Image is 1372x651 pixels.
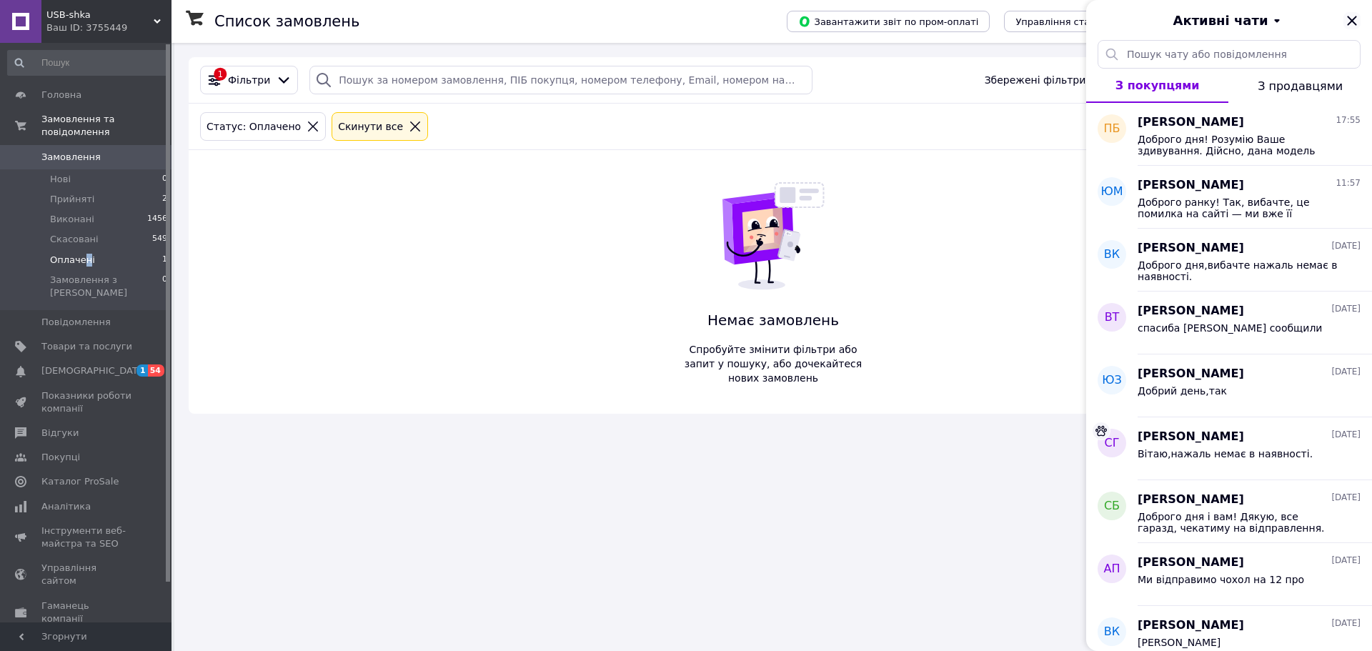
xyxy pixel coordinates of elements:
[204,119,304,134] div: Статус: Оплачено
[309,66,812,94] input: Пошук за номером замовлення, ПІБ покупця, номером телефону, Email, номером накладної
[1086,69,1228,103] button: З покупцями
[50,173,71,186] span: Нові
[1138,197,1341,219] span: Доброго ранку! Так, вибачте, це помилка на сайті — ми вже її виправимо. На жаль, павербанка немає...
[152,233,167,246] span: 549
[679,342,868,385] span: Спробуйте змінити фільтри або запит у пошуку, або дочекайтеся нових замовлень
[41,389,132,415] span: Показники роботи компанії
[1138,366,1244,382] span: [PERSON_NAME]
[1103,121,1120,137] span: ПБ
[41,316,111,329] span: Повідомлення
[1086,354,1372,417] button: ЮЗ[PERSON_NAME][DATE]Добрий день,так
[1138,574,1304,585] span: Ми відправимо чохол на 12 про
[1331,303,1361,315] span: [DATE]
[41,113,171,139] span: Замовлення та повідомлення
[1086,103,1372,166] button: ПБ[PERSON_NAME]17:55Доброго дня! Розумію Ваше здивування. Дійсно, дана модель чохла має збільшени...
[1105,435,1120,452] span: СГ
[1015,16,1125,27] span: Управління статусами
[1138,555,1244,571] span: [PERSON_NAME]
[147,213,167,226] span: 1456
[1126,11,1332,30] button: Активні чати
[1104,561,1120,577] span: АП
[1086,480,1372,543] button: СБ[PERSON_NAME][DATE]Доброго дня і вам! Дякую, все гаразд, чекатиму на відправлення.
[41,525,132,550] span: Інструменти веб-майстра та SEO
[50,193,94,206] span: Прийняті
[1138,259,1341,282] span: Доброго дня,вибачте нажаль немає в наявності.
[41,562,132,587] span: Управління сайтом
[787,11,990,32] button: Завантажити звіт по пром-оплаті
[1138,385,1227,397] span: Добрий день,так
[1086,417,1372,480] button: СГ[PERSON_NAME][DATE]Вітаю,нажаль немає в наявності.
[41,364,147,377] span: [DEMOGRAPHIC_DATA]
[162,173,167,186] span: 0
[1228,69,1372,103] button: З продавцями
[148,364,164,377] span: 54
[1138,492,1244,508] span: [PERSON_NAME]
[1105,309,1120,326] span: ВТ
[1331,240,1361,252] span: [DATE]
[41,451,80,464] span: Покупці
[1173,11,1268,30] span: Активні чати
[1138,429,1244,445] span: [PERSON_NAME]
[1138,322,1322,334] span: спасиба [PERSON_NAME] сообщили
[46,9,154,21] span: USB-shka
[1138,448,1313,459] span: Вітаю,нажаль немає в наявності.
[1086,292,1372,354] button: ВТ[PERSON_NAME][DATE]спасиба [PERSON_NAME] сообщили
[1343,12,1361,29] button: Закрити
[50,254,95,267] span: Оплачені
[41,340,132,353] span: Товари та послуги
[1104,624,1120,640] span: ВК
[1138,617,1244,634] span: [PERSON_NAME]
[41,151,101,164] span: Замовлення
[41,427,79,439] span: Відгуки
[1004,11,1136,32] button: Управління статусами
[228,73,270,87] span: Фільтри
[1331,429,1361,441] span: [DATE]
[1104,498,1120,515] span: СБ
[1086,166,1372,229] button: ЮМ[PERSON_NAME]11:57Доброго ранку! Так, вибачте, це помилка на сайті — ми вже її виправимо. На жа...
[136,364,148,377] span: 1
[162,193,167,206] span: 2
[162,274,167,299] span: 0
[50,274,162,299] span: Замовлення з [PERSON_NAME]
[1138,240,1244,257] span: [PERSON_NAME]
[46,21,171,34] div: Ваш ID: 3755449
[1331,617,1361,630] span: [DATE]
[50,213,94,226] span: Виконані
[985,73,1089,87] span: Збережені фільтри:
[41,89,81,101] span: Головна
[1086,229,1372,292] button: ВК[PERSON_NAME][DATE]Доброго дня,вибачте нажаль немає в наявності.
[1138,114,1244,131] span: [PERSON_NAME]
[41,500,91,513] span: Аналітика
[1104,247,1120,263] span: ВК
[1331,366,1361,378] span: [DATE]
[1138,511,1341,534] span: Доброго дня і вам! Дякую, все гаразд, чекатиму на відправлення.
[1115,79,1200,92] span: З покупцями
[214,13,359,30] h1: Список замовлень
[162,254,167,267] span: 1
[41,475,119,488] span: Каталог ProSale
[1336,177,1361,189] span: 11:57
[1086,543,1372,606] button: АП[PERSON_NAME][DATE]Ми відправимо чохол на 12 про
[679,310,868,331] span: Немає замовлень
[1138,134,1341,156] span: Доброго дня! Розумію Ваше здивування. Дійсно, дана модель чохла має збільшений виріз під кнопки —...
[1098,40,1361,69] input: Пошук чату або повідомлення
[1102,372,1122,389] span: ЮЗ
[1336,114,1361,126] span: 17:55
[1138,637,1221,648] span: [PERSON_NAME]
[1138,177,1244,194] span: [PERSON_NAME]
[1331,555,1361,567] span: [DATE]
[41,600,132,625] span: Гаманець компанії
[50,233,99,246] span: Скасовані
[1100,184,1123,200] span: ЮМ
[7,50,169,76] input: Пошук
[1138,303,1244,319] span: [PERSON_NAME]
[798,15,978,28] span: Завантажити звіт по пром-оплаті
[335,119,406,134] div: Cкинути все
[1258,79,1343,93] span: З продавцями
[1331,492,1361,504] span: [DATE]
